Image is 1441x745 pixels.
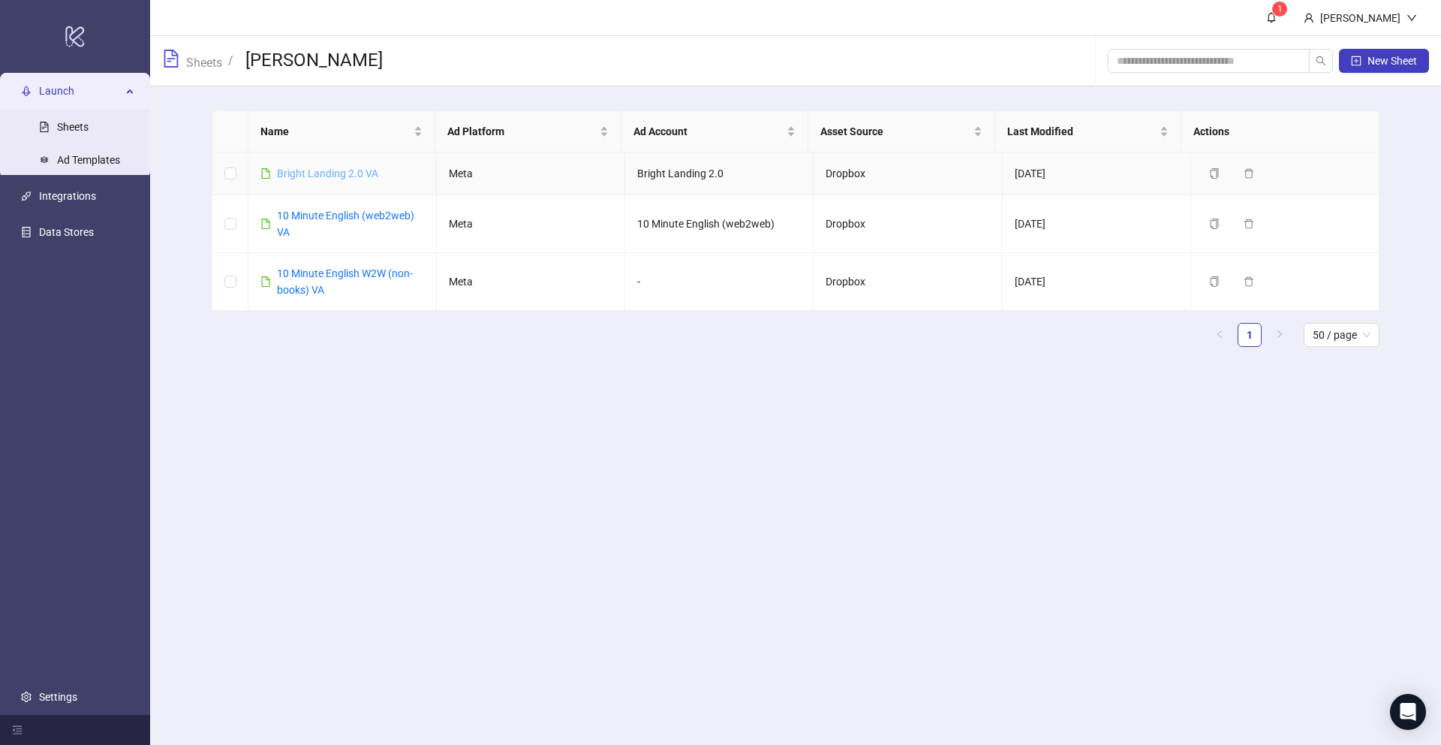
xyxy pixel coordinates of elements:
[1238,324,1261,346] a: 1
[625,152,814,195] td: Bright Landing 2.0
[228,49,233,73] li: /
[1367,55,1417,67] span: New Sheet
[260,123,411,140] span: Name
[57,154,120,166] a: Ad Templates
[1003,152,1191,195] td: [DATE]
[621,111,808,152] th: Ad Account
[1314,10,1406,26] div: [PERSON_NAME]
[820,123,970,140] span: Asset Source
[277,210,414,238] a: 10 Minute English (web2web) VA
[1304,13,1314,23] span: user
[1209,168,1220,179] span: copy
[633,123,784,140] span: Ad Account
[260,219,271,229] span: file
[162,50,180,68] span: file-text
[1215,330,1224,339] span: left
[435,111,622,152] th: Ad Platform
[1277,4,1283,14] span: 1
[1003,195,1191,253] td: [DATE]
[1209,276,1220,287] span: copy
[1003,253,1191,311] td: [DATE]
[57,121,89,133] a: Sheets
[183,53,225,70] a: Sheets
[437,152,625,195] td: Meta
[277,267,413,296] a: 10 Minute English W2W (non-books) VA
[625,195,814,253] td: 10 Minute English (web2web)
[39,691,77,703] a: Settings
[1244,276,1254,287] span: delete
[1390,694,1426,730] div: Open Intercom Messenger
[12,725,23,735] span: menu-fold
[1209,219,1220,229] span: copy
[1275,330,1284,339] span: right
[814,253,1002,311] td: Dropbox
[1316,56,1326,66] span: search
[1244,168,1254,179] span: delete
[437,253,625,311] td: Meta
[248,111,435,152] th: Name
[277,167,378,179] a: Bright Landing 2.0 VA
[1238,323,1262,347] li: 1
[1351,56,1361,66] span: plus-square
[1272,2,1287,17] sup: 1
[1268,323,1292,347] li: Next Page
[39,76,122,106] span: Launch
[447,123,597,140] span: Ad Platform
[1266,12,1277,23] span: bell
[1406,13,1417,23] span: down
[1339,49,1429,73] button: New Sheet
[1313,324,1370,346] span: 50 / page
[1208,323,1232,347] button: left
[260,168,271,179] span: file
[437,195,625,253] td: Meta
[39,190,96,202] a: Integrations
[814,152,1002,195] td: Dropbox
[245,49,383,73] h3: [PERSON_NAME]
[39,226,94,238] a: Data Stores
[995,111,1182,152] th: Last Modified
[21,86,32,96] span: rocket
[1244,219,1254,229] span: delete
[625,253,814,311] td: -
[814,195,1002,253] td: Dropbox
[1208,323,1232,347] li: Previous Page
[260,276,271,287] span: file
[1304,323,1379,347] div: Page Size
[1181,111,1368,152] th: Actions
[808,111,995,152] th: Asset Source
[1268,323,1292,347] button: right
[1007,123,1157,140] span: Last Modified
